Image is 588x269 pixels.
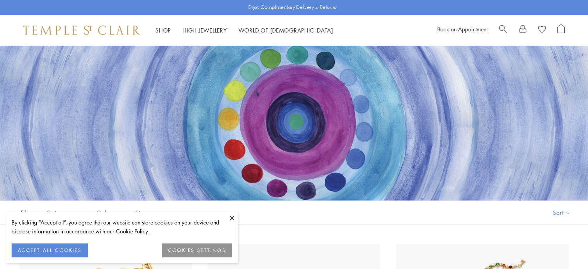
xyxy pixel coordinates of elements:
[538,24,546,36] a: View Wishlist
[239,26,333,34] a: World of [DEMOGRAPHIC_DATA]World of [DEMOGRAPHIC_DATA]
[93,208,126,218] span: Color
[499,24,507,36] a: Search
[12,218,232,236] div: By clicking “Accept all”, you agree that our website can store cookies on your device and disclos...
[131,208,165,218] span: Stone
[535,201,588,224] button: Show sort by
[43,208,87,218] span: Category
[162,243,232,257] button: COOKIES SETTINGS
[248,3,336,11] p: Enjoy Complimentary Delivery & Returns
[557,24,565,36] a: Open Shopping Bag
[130,204,165,221] button: Stone
[23,26,140,35] img: Temple St. Clair
[41,204,87,221] button: Category
[155,26,171,34] a: ShopShop
[182,26,227,34] a: High JewelleryHigh Jewellery
[12,243,88,257] button: ACCEPT ALL COOKIES
[437,25,487,33] a: Book an Appointment
[91,204,126,221] button: Color
[155,26,333,35] nav: Main navigation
